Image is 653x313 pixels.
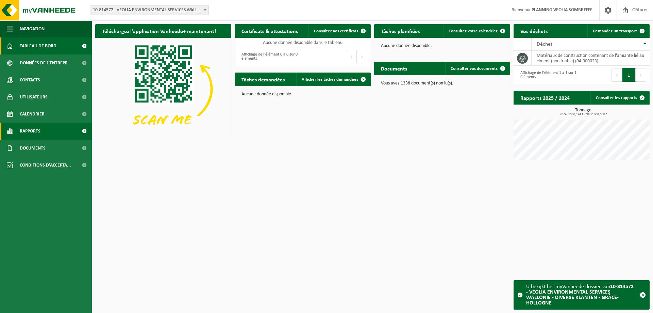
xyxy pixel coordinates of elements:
[241,92,364,97] p: Aucune donnée disponible.
[445,62,509,75] a: Consulter vos documents
[517,108,650,116] h3: Tonnage
[532,51,650,66] td: matériaux de construction contenant de l'amiante lié au ciment (non friable) (04-000023)
[451,66,498,71] span: Consulter vos documents
[235,38,371,47] td: Aucune donnée disponible dans le tableau
[532,7,592,13] strong: PLANNING VEOLIA SOMBREFFE
[357,50,367,63] button: Next
[90,5,208,15] span: 10-814572 - VEOLIA ENVIRONMENTAL SERVICES WALLONIE - DIVERSE KLANTEN - GRÂCE-HOLLOGNE
[20,157,71,174] span: Conditions d'accepta...
[381,81,503,86] p: Vous avez 1338 document(s) non lu(s).
[514,24,554,37] h2: Vos déchets
[537,42,552,47] span: Déchet
[20,140,46,157] span: Documents
[308,24,370,38] a: Consulter vos certificats
[593,29,637,33] span: Demander un transport
[235,73,291,86] h2: Tâches demandées
[296,73,370,86] a: Afficher les tâches demandées
[517,67,578,82] div: Affichage de l'élément 1 à 1 sur 1 éléments
[587,24,649,38] a: Demander un transport
[95,24,223,37] h2: Téléchargez l'application Vanheede+ maintenant!
[314,29,358,33] span: Consulter vos certificats
[449,29,498,33] span: Consulter votre calendrier
[20,89,48,106] span: Utilisateurs
[20,20,45,37] span: Navigation
[612,68,622,82] button: Previous
[20,37,56,54] span: Tableau de bord
[443,24,509,38] a: Consulter votre calendrier
[20,123,40,140] span: Rapports
[517,113,650,116] span: 2024: 1588,144 t - 2025: 608,550 t
[622,68,636,82] button: 1
[95,38,231,140] img: Download de VHEPlus App
[514,91,576,104] h2: Rapports 2025 / 2024
[238,49,299,64] div: Affichage de l'élément 0 à 0 sur 0 éléments
[636,68,646,82] button: Next
[20,72,40,89] span: Contacts
[235,24,305,37] h2: Certificats & attestations
[20,54,72,72] span: Données de l'entrepr...
[302,77,358,82] span: Afficher les tâches demandées
[20,106,45,123] span: Calendrier
[381,44,503,48] p: Aucune donnée disponible.
[526,281,636,309] div: U bekijkt het myVanheede dossier van
[374,24,426,37] h2: Tâches planifiées
[346,50,357,63] button: Previous
[374,62,414,75] h2: Documents
[526,284,634,306] strong: 10-814572 - VEOLIA ENVIRONMENTAL SERVICES WALLONIE - DIVERSE KLANTEN - GRÂCE-HOLLOGNE
[590,91,649,105] a: Consulter les rapports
